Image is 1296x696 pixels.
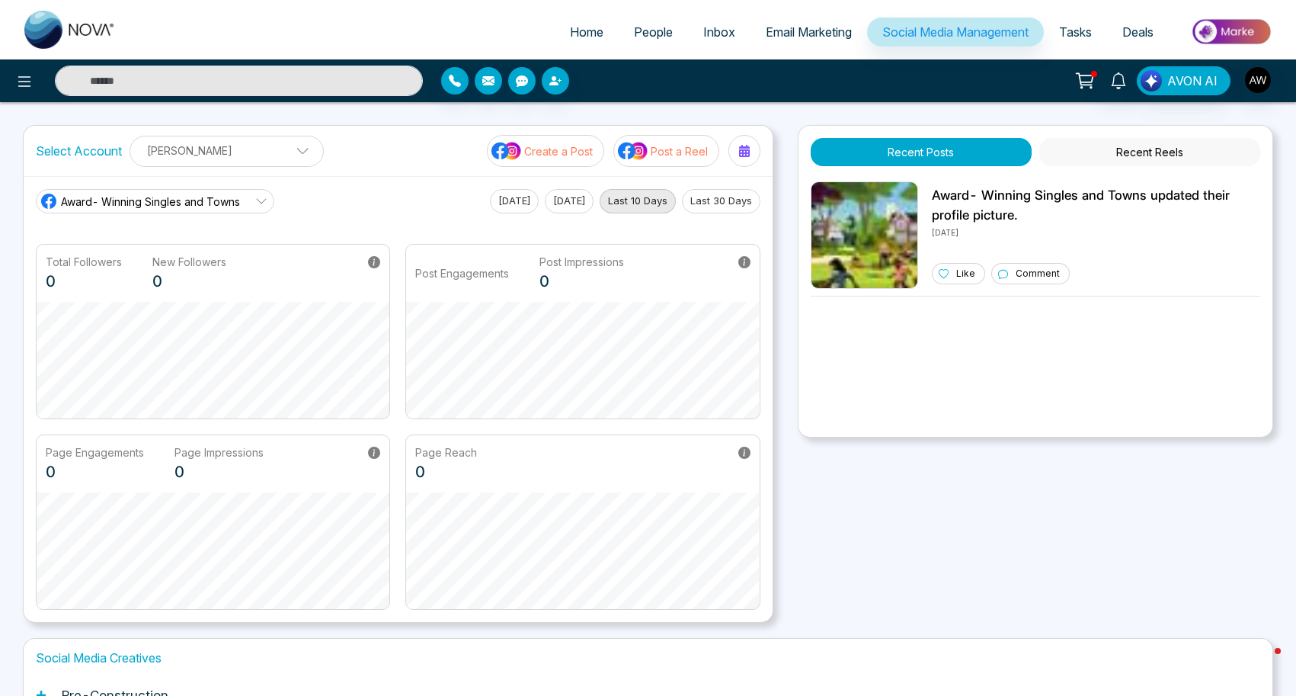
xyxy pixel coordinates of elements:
[490,189,539,213] button: [DATE]
[46,460,144,483] p: 0
[139,138,314,163] p: [PERSON_NAME]
[956,267,975,281] p: Like
[811,138,1032,166] button: Recent Posts
[36,651,1260,666] h1: Social Media Creatives
[539,270,624,293] p: 0
[634,24,673,40] span: People
[46,254,122,270] p: Total Followers
[882,24,1029,40] span: Social Media Management
[545,189,594,213] button: [DATE]
[1245,67,1271,93] img: User Avatar
[415,444,477,460] p: Page Reach
[1244,644,1281,681] iframe: Intercom live chat
[174,460,264,483] p: 0
[867,18,1044,47] a: Social Media Management
[555,18,619,47] a: Home
[682,189,760,213] button: Last 30 Days
[36,142,122,160] label: Select Account
[524,143,593,159] p: Create a Post
[570,24,603,40] span: Home
[811,181,918,289] img: Unable to load img.
[932,186,1260,225] p: Award- Winning Singles and Towns updated their profile picture.
[152,270,226,293] p: 0
[766,24,852,40] span: Email Marketing
[619,18,688,47] a: People
[1044,18,1107,47] a: Tasks
[61,194,240,210] span: Award- Winning Singles and Towns
[415,265,509,281] p: Post Engagements
[46,270,122,293] p: 0
[688,18,750,47] a: Inbox
[539,254,624,270] p: Post Impressions
[1107,18,1169,47] a: Deals
[932,225,1260,239] p: [DATE]
[1039,138,1260,166] button: Recent Reels
[487,135,604,167] button: social-media-iconCreate a Post
[1141,70,1162,91] img: Lead Flow
[1122,24,1154,40] span: Deals
[1167,72,1218,90] span: AVON AI
[613,135,719,167] button: social-media-iconPost a Reel
[24,11,116,49] img: Nova CRM Logo
[651,143,708,159] p: Post a Reel
[1059,24,1092,40] span: Tasks
[1176,14,1287,49] img: Market-place.gif
[1016,267,1060,281] p: Comment
[415,460,477,483] p: 0
[1137,66,1230,95] button: AVON AI
[46,444,144,460] p: Page Engagements
[618,141,648,161] img: social-media-icon
[174,444,264,460] p: Page Impressions
[703,24,735,40] span: Inbox
[600,189,676,213] button: Last 10 Days
[152,254,226,270] p: New Followers
[750,18,867,47] a: Email Marketing
[491,141,522,161] img: social-media-icon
